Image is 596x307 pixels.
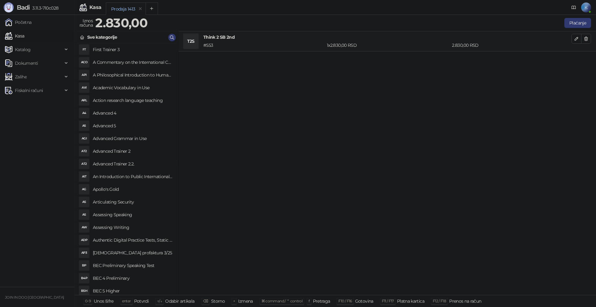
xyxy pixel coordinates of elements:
[5,30,24,42] a: Kasa
[79,95,89,105] div: ARL
[79,197,89,207] div: AS
[15,43,31,56] span: Katalog
[569,2,579,12] a: Dokumentacija
[93,172,173,182] h4: An Introduction to Public International Law
[89,5,101,10] div: Kasa
[93,222,173,232] h4: Assessing Writing
[433,299,446,303] span: F12 / F18
[4,2,14,12] img: Logo
[203,299,208,303] span: ⌫
[93,235,173,245] h4: Authentic Digital Practice Tests, Static online 1ed
[261,299,303,303] span: ⌘ command / ⌃ control
[79,222,89,232] div: AW
[93,146,173,156] h4: Advanced Trainer 2
[79,57,89,67] div: ACO
[79,83,89,93] div: AVI
[79,108,89,118] div: A4
[93,108,173,118] h4: Advanced 4
[93,273,173,283] h4: BEC 4 Preliminary
[134,297,149,305] div: Potvrdi
[238,297,253,305] div: Izmena
[451,42,573,49] div: 2.830,00 RSD
[79,235,89,245] div: ADP
[93,121,173,131] h4: Advanced 5
[79,273,89,283] div: B4P
[94,297,114,305] div: Unos šifre
[313,297,330,305] div: Pretraga
[355,297,373,305] div: Gotovina
[165,297,194,305] div: Odabir artikala
[93,261,173,270] h4: BEC Preliminary Speaking Test
[93,248,173,258] h4: [DEMOGRAPHIC_DATA] profaktura 3/25
[79,121,89,131] div: A5
[203,34,571,41] h4: Think 2 SB 2nd
[79,248,89,258] div: AP3
[15,71,27,83] span: Zalihe
[93,197,173,207] h4: Articulating Security
[93,83,173,93] h4: Academic Vocabulary in Use
[93,70,173,80] h4: A Philosophical Introduction to Human Rights
[581,2,591,12] span: K
[326,42,451,49] div: 1 x 2.830,00 RSD
[183,34,198,49] div: T2S
[93,45,173,55] h4: First Trainer 3
[79,210,89,220] div: AS
[79,134,89,143] div: AGI
[449,297,481,305] div: Prenos na račun
[79,159,89,169] div: AT2
[75,43,178,295] div: grid
[202,42,326,49] div: # 553
[85,299,91,303] span: 0-9
[79,261,89,270] div: BP
[93,134,173,143] h4: Advanced Grammar in Use
[397,297,424,305] div: Platna kartica
[93,95,173,105] h4: Action research language teaching
[146,2,158,15] button: Add tab
[17,4,30,11] span: Badi
[93,57,173,67] h4: A Commentary on the International Convent on Civil and Political Rights
[79,184,89,194] div: AG
[95,15,147,30] strong: 2.830,00
[211,297,225,305] div: Storno
[87,34,117,41] div: Sve kategorije
[79,45,89,55] div: FT
[338,299,352,303] span: F10 / F16
[5,16,32,29] a: Početna
[79,172,89,182] div: AIT
[93,159,173,169] h4: Advanced Trainer 2.2.
[79,146,89,156] div: AT2
[93,210,173,220] h4: Assessing Speaking
[79,286,89,296] div: B5H
[93,286,173,296] h4: BEC 5 Higher
[382,299,394,303] span: F11 / F17
[93,184,173,194] h4: Apollo's Gold
[79,70,89,80] div: API
[136,6,144,11] button: remove
[15,57,38,69] span: Dokumenti
[157,299,162,303] span: ↑/↓
[30,5,58,11] span: 3.11.3-710c028
[122,299,131,303] span: enter
[233,299,235,303] span: +
[78,17,94,29] div: Iznos računa
[564,18,591,28] button: Plaćanje
[5,295,64,300] small: JOIN IN DOO [GEOGRAPHIC_DATA]
[309,299,309,303] span: f
[111,6,135,12] div: Prodaja 1413
[15,84,43,97] span: Fiskalni računi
